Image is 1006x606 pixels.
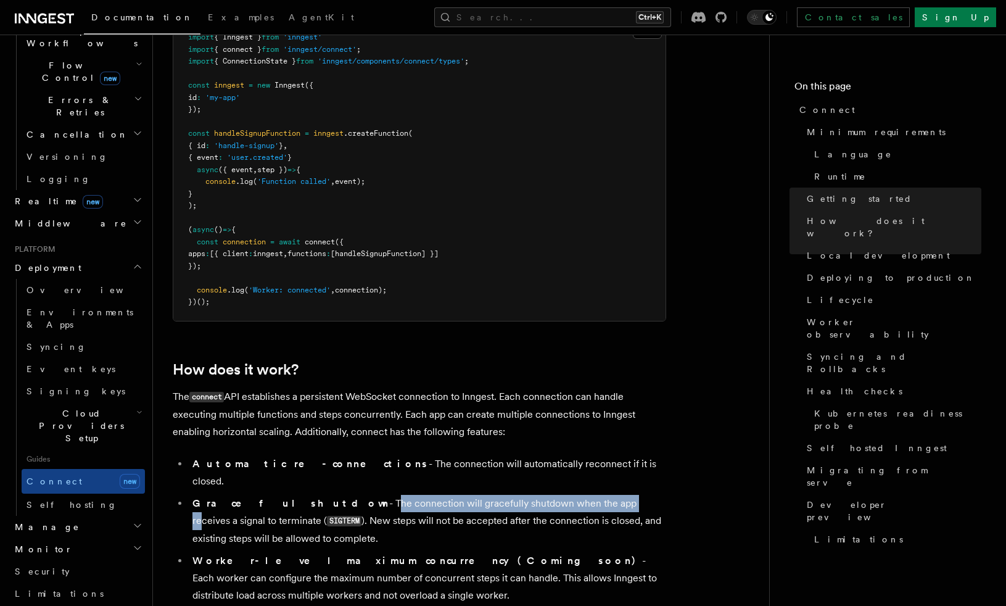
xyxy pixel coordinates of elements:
span: .log [236,177,253,186]
a: How does it work? [802,210,981,244]
button: Cancellation [22,123,145,146]
span: Deploying to production [807,272,975,284]
a: Event keys [22,358,145,380]
a: Environments & Apps [22,301,145,336]
span: , [253,165,257,174]
span: Platform [10,244,56,254]
span: Cancellation [22,128,128,141]
a: Limitations [809,528,981,550]
a: Self hosting [22,494,145,516]
a: Health checks [802,380,981,402]
span: import [188,33,214,41]
span: Environments & Apps [27,307,133,330]
span: Overview [27,285,154,295]
span: Limitations [814,533,903,546]
li: - The connection will gracefully shutdown when the app receives a signal to terminate ( ). New st... [189,495,666,547]
a: Logging [22,168,145,190]
span: console [205,177,236,186]
span: Migrating from serve [807,464,981,489]
a: Sign Up [915,7,996,27]
span: Kubernetes readiness probe [814,407,981,432]
span: = [249,81,253,89]
span: const [188,81,210,89]
span: connect [305,238,335,246]
button: Toggle dark mode [747,10,777,25]
div: Deployment [10,279,145,516]
span: handleSignupFunction [214,129,300,138]
h4: On this page [794,79,981,99]
span: : [205,249,210,258]
li: - Each worker can configure the maximum number of concurrent steps it can handle. This allows Inn... [189,552,666,604]
span: 'user.created' [227,153,287,162]
span: step }) [257,165,287,174]
span: : [326,249,331,258]
span: () [214,225,223,234]
span: => [223,225,231,234]
button: Monitor [10,538,145,560]
a: Syncing and Rollbacks [802,346,981,380]
span: Guides [22,449,145,469]
span: { [296,165,300,174]
button: Steps & Workflows [22,20,145,54]
span: ({ [335,238,344,246]
span: connection [223,238,266,246]
span: Middleware [10,217,127,230]
span: from [262,33,279,41]
span: Logging [27,174,91,184]
span: id [188,93,197,102]
span: ( [408,129,413,138]
span: inngest [313,129,344,138]
span: } [287,153,292,162]
a: Lifecycle [802,289,981,311]
span: Minimum requirements [807,126,946,138]
span: Signing keys [27,386,125,396]
strong: Worker-level maximum concurrency (Coming soon) [192,555,642,567]
span: 'my-app' [205,93,240,102]
a: Local development [802,244,981,267]
span: } [279,141,283,150]
span: new [120,474,140,489]
span: Monitor [10,543,73,555]
span: Local development [807,249,950,262]
span: Syncing and Rollbacks [807,351,981,375]
p: The API establishes a persistent WebSocket connection to Inngest. Each connection can handle exec... [173,388,666,441]
span: Lifecycle [807,294,874,306]
a: Migrating from serve [802,459,981,494]
span: import [188,57,214,65]
span: , [331,286,335,294]
span: 'inngest/connect' [283,45,357,54]
span: : [197,93,201,102]
a: Developer preview [802,494,981,528]
a: Overview [22,279,145,301]
span: Connect [27,476,82,486]
span: ); [188,201,197,210]
span: Documentation [91,12,193,22]
span: Worker observability [807,316,981,341]
span: Limitations [15,589,104,599]
a: Examples [200,4,281,33]
a: Connectnew [22,469,145,494]
button: Flow Controlnew [22,54,145,89]
a: Connect [794,99,981,121]
span: { event [188,153,218,162]
span: [handleSignupFunction] }] [331,249,439,258]
span: 'handle-signup' [214,141,279,150]
span: ; [464,57,469,65]
span: , [331,177,335,186]
span: from [296,57,313,65]
a: Signing keys [22,380,145,402]
span: : [205,141,210,150]
a: Language [809,143,981,165]
span: = [305,129,309,138]
span: Getting started [807,193,912,205]
span: AgentKit [289,12,354,22]
span: Self hosting [27,500,117,510]
code: connect [189,392,224,402]
span: Runtime [814,170,866,183]
span: [{ client [210,249,249,258]
span: Manage [10,521,80,533]
span: { [231,225,236,234]
a: Limitations [10,583,145,605]
span: ( [253,177,257,186]
a: How does it work? [173,361,299,378]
